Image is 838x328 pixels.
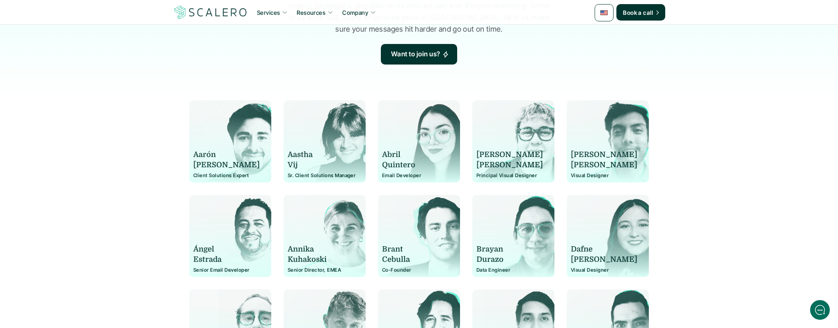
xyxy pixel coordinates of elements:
[382,267,456,273] p: Co-Founder
[288,267,362,273] p: Senior Director, EMEA
[288,150,354,160] p: Aastha
[53,114,98,120] span: New conversation
[382,173,456,178] p: Email Developer
[810,300,830,320] iframe: gist-messenger-bubble-iframe
[571,160,637,170] p: [PERSON_NAME]
[600,9,608,17] img: 🇺🇸
[476,267,550,273] p: Data Engineer
[571,150,637,160] p: [PERSON_NAME]
[382,254,449,265] p: Cebulla
[382,244,449,254] p: Brant
[193,267,267,273] p: Senior Email Developer
[173,5,248,20] img: Scalero company logotype
[193,160,260,170] p: [PERSON_NAME]
[391,49,440,60] p: Want to join us?
[257,8,280,17] p: Services
[288,254,354,265] p: Kuhakoski
[13,109,151,125] button: New conversation
[288,173,362,178] p: Sr. Client Solutions Manager
[571,244,637,254] p: Dafne
[193,244,260,254] p: Ángel
[193,173,267,178] p: Client Solutions Expert
[12,55,152,94] h2: Let us know if we can help with lifecycle marketing.
[476,150,543,160] p: [PERSON_NAME]
[571,254,637,265] p: [PERSON_NAME]
[382,160,449,170] p: Quintero
[12,40,152,53] h1: Hi! Welcome to [GEOGRAPHIC_DATA].
[382,150,449,160] p: Abril
[193,254,260,265] p: Estrada
[616,4,665,21] a: Book a call
[342,8,368,17] p: Company
[476,244,543,254] p: Brayan
[381,44,457,65] a: Want to join us?
[476,160,543,170] p: [PERSON_NAME]
[476,173,550,178] p: Principal Visual Designer
[571,267,645,273] p: Visual Designer
[476,254,543,265] p: Durazo
[571,173,645,178] p: Visual Designer
[288,160,354,170] p: Vij
[288,244,354,254] p: Annika
[623,8,653,17] p: Book a call
[69,275,104,280] span: We run on Gist
[193,150,260,160] p: Aarón
[297,8,325,17] p: Resources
